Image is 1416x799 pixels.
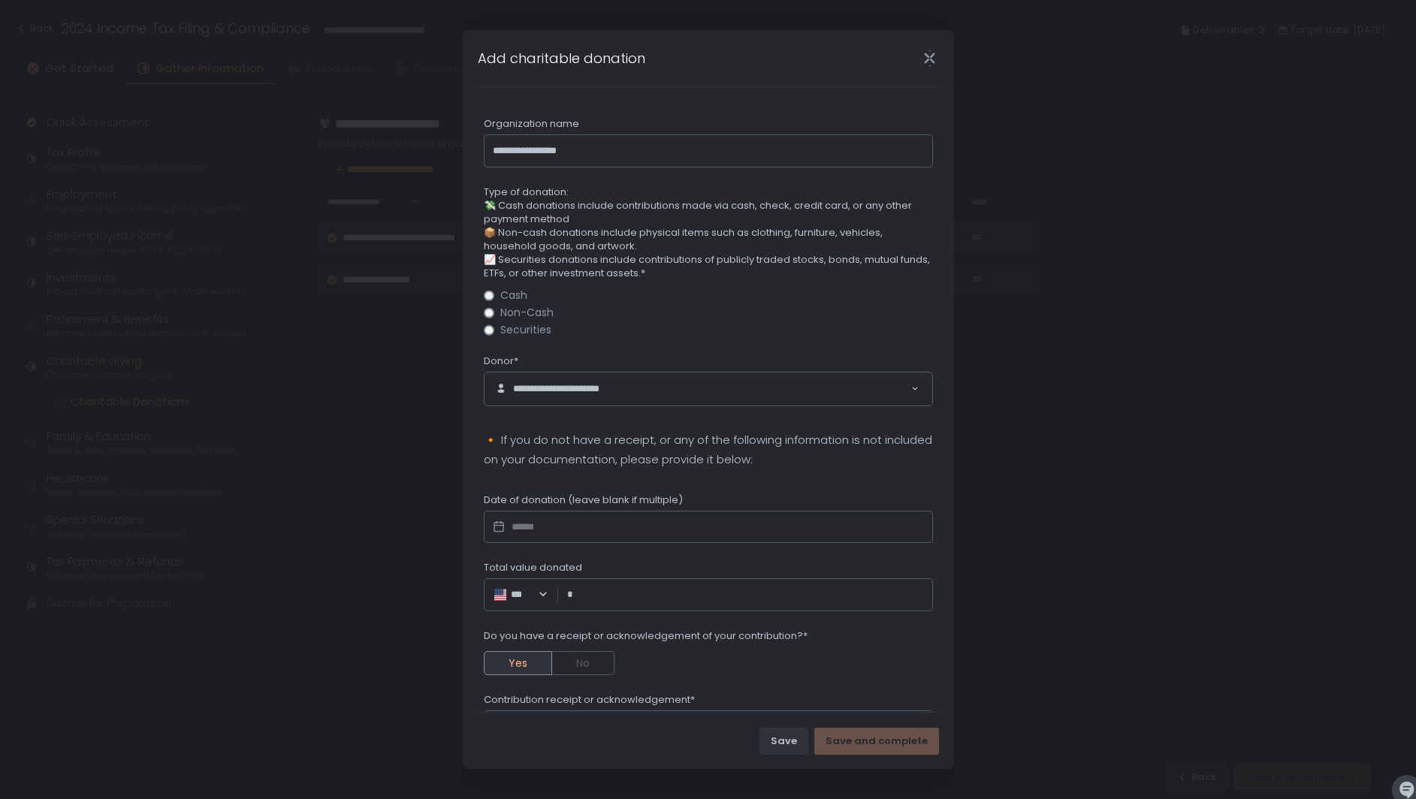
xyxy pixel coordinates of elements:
input: Non-Cash [484,308,494,318]
div: Save [771,734,797,748]
input: Search for option [530,587,536,602]
input: Cash [484,290,494,300]
span: 📦 Non-cash donations include physical items such as clothing, furniture, vehicles, household good... [484,226,933,253]
span: Total value donated [484,561,582,574]
span: Contribution receipt or acknowledgement* [484,693,695,707]
span: Donor* [484,354,518,368]
input: Datepicker input [484,511,933,544]
span: Do you have a receipt or acknowledgement of your contribution?* [484,629,808,643]
span: Cash [500,290,527,301]
span: Type of donation: [484,185,933,199]
div: Search for option [493,587,548,602]
span: Organization name [484,117,579,131]
button: Yes [484,651,552,675]
h1: Add charitable donation [478,48,645,68]
span: 📈 Securities donations include contributions of publicly traded stocks, bonds, mutual funds, ETFs... [484,253,933,280]
span: Securities [500,324,551,336]
input: Search for option [633,381,910,396]
button: Save [759,728,808,755]
button: No [552,651,614,675]
div: Close [906,50,954,67]
span: 💸 Cash donations include contributions made via cash, check, credit card, or any other payment me... [484,199,933,226]
p: 🔸 If you do not have a receipt, or any of the following information is not included on your docum... [484,430,933,469]
div: Search for option [485,372,932,406]
span: Non-Cash [500,307,554,318]
span: Date of donation (leave blank if multiple) [484,493,683,507]
input: Securities [484,325,494,336]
